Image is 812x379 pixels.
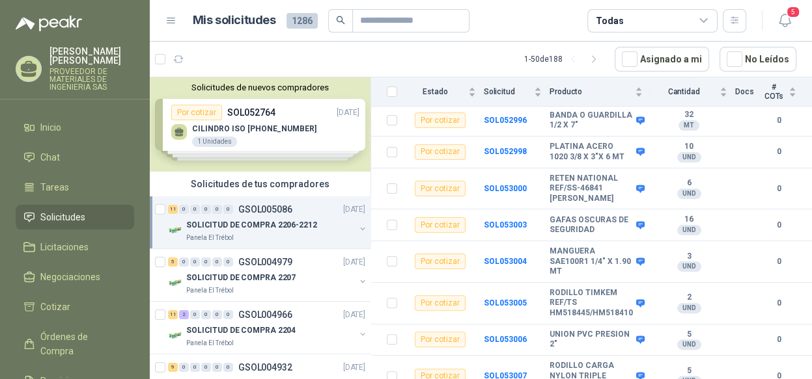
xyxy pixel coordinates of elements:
a: Inicio [16,115,134,140]
h1: Mis solicitudes [193,11,276,30]
a: SOL053006 [484,335,527,344]
div: 0 [212,363,222,372]
b: 2 [651,293,727,303]
div: UND [677,339,701,350]
div: UND [677,261,701,272]
div: 0 [201,363,211,372]
b: GAFAS OSCURAS DE SEGURIDAD [550,215,633,235]
div: 0 [190,205,200,214]
b: 16 [651,215,727,225]
p: [DATE] [343,309,365,321]
p: PROVEEDOR DE MATERIALES DE INGENIERIA SAS [49,68,134,91]
b: RETEN NATIONAL REF/SS-46841 [PERSON_NAME] [550,174,633,204]
div: 0 [179,257,189,267]
div: UND [677,303,701,313]
b: 0 [762,146,796,158]
p: [PERSON_NAME] [PERSON_NAME] [49,47,134,65]
p: [DATE] [343,203,365,216]
p: Panela El Trébol [186,233,234,243]
button: Asignado a mi [615,47,709,72]
p: GSOL004932 [238,363,292,372]
a: 11 0 0 0 0 0 GSOL005086[DATE] Company LogoSOLICITUD DE COMPRA 2206-2212Panela El Trébol [168,202,368,243]
span: Cantidad [651,87,717,96]
a: Negociaciones [16,265,134,289]
span: Órdenes de Compra [40,330,122,358]
p: SOLICITUD DE COMPRA 2207 [186,272,296,284]
b: SOL052996 [484,116,527,125]
p: SOLICITUD DE COMPRA 2204 [186,324,296,337]
span: # COTs [762,83,786,101]
th: Cantidad [651,77,735,107]
div: 0 [190,257,200,267]
b: PLATINA ACERO 1020 3/8 X 3"X 6 MT [550,142,633,162]
div: UND [677,189,701,199]
span: Licitaciones [40,240,89,254]
div: Por cotizar [415,295,466,311]
b: 0 [762,255,796,268]
div: 0 [201,205,211,214]
div: Todas [596,14,623,28]
span: Chat [40,150,60,164]
p: Panela El Trébol [186,338,234,348]
div: 11 [168,310,178,319]
b: 32 [651,110,727,120]
p: GSOL004979 [238,257,292,267]
span: Tareas [40,180,69,194]
b: 0 [762,219,796,231]
button: Solicitudes de nuevos compradores [155,83,365,92]
div: 0 [223,205,233,214]
span: Inicio [40,120,61,135]
a: Cotizar [16,294,134,319]
span: Solicitudes [40,210,85,224]
b: RODILLO TIMKEM REF/TS HM518445/HM518410 [550,288,633,319]
div: Solicitudes de tus compradores [150,172,371,196]
div: 9 [168,363,178,372]
span: Producto [550,87,632,96]
span: 1286 [287,13,318,29]
a: 11 2 0 0 0 0 GSOL004966[DATE] Company LogoSOLICITUD DE COMPRA 2204Panela El Trébol [168,307,368,348]
b: 10 [651,142,727,152]
div: 2 [179,310,189,319]
p: Panela El Trébol [186,285,234,296]
img: Company Logo [168,275,184,291]
div: Por cotizar [415,254,466,269]
div: Por cotizar [415,112,466,128]
b: 0 [762,183,796,195]
a: Chat [16,145,134,170]
span: Negociaciones [40,270,100,284]
a: Tareas [16,175,134,200]
th: Producto [550,77,651,107]
a: SOL053005 [484,298,527,307]
button: 5 [773,9,796,33]
span: search [336,16,345,25]
div: 0 [179,205,189,214]
a: SOL053000 [484,184,527,193]
a: Solicitudes [16,205,134,229]
img: Company Logo [168,328,184,343]
th: Estado [405,77,484,107]
b: UNION PVC PRESION 2" [550,330,633,350]
b: SOL053003 [484,220,527,229]
b: 6 [651,178,727,189]
div: Por cotizar [415,144,466,160]
button: No Leídos [720,47,796,72]
div: 0 [212,205,222,214]
b: MANGUERA SAE100R1 1/4" X 1.90 MT [550,246,633,277]
span: Solicitud [484,87,531,96]
div: 11 [168,205,178,214]
p: [DATE] [343,256,365,268]
p: SOLICITUD DE COMPRA 2206-2212 [186,219,317,231]
div: MT [679,120,699,131]
div: 0 [201,257,211,267]
div: UND [677,152,701,163]
b: 5 [651,366,727,376]
a: 5 0 0 0 0 0 GSOL004979[DATE] Company LogoSOLICITUD DE COMPRA 2207Panela El Trébol [168,254,368,296]
span: 5 [786,6,800,18]
p: GSOL005086 [238,205,292,214]
img: Company Logo [168,222,184,238]
div: UND [677,225,701,235]
div: 0 [212,310,222,319]
b: 0 [762,333,796,346]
